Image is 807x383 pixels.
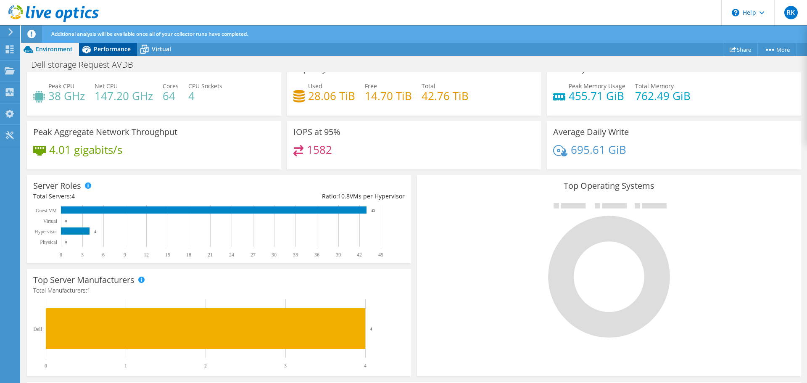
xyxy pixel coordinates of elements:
[33,326,42,332] text: Dell
[33,192,219,201] div: Total Servers:
[124,252,126,258] text: 9
[219,192,405,201] div: Ratio: VMs per Hypervisor
[422,91,469,100] h4: 42.76 TiB
[95,91,153,100] h4: 147.20 GHz
[65,219,67,223] text: 0
[94,230,96,234] text: 4
[635,82,674,90] span: Total Memory
[553,64,586,73] h3: Memory
[33,64,50,73] h3: CPU
[152,45,171,53] span: Virtual
[81,252,84,258] text: 3
[357,252,362,258] text: 42
[272,252,277,258] text: 30
[94,45,131,53] span: Performance
[208,252,213,258] text: 21
[308,91,355,100] h4: 28.06 TiB
[87,286,90,294] span: 1
[371,209,375,213] text: 43
[48,82,74,90] span: Peak CPU
[144,252,149,258] text: 12
[423,181,795,190] h3: Top Operating Systems
[308,82,322,90] span: Used
[49,145,122,154] h4: 4.01 gigabits/s
[723,43,758,56] a: Share
[336,252,341,258] text: 39
[102,252,105,258] text: 6
[293,64,327,73] h3: Capacity
[33,127,177,137] h3: Peak Aggregate Network Throughput
[188,91,222,100] h4: 4
[757,43,796,56] a: More
[33,181,81,190] h3: Server Roles
[293,252,298,258] text: 33
[163,91,179,100] h4: 64
[307,145,332,154] h4: 1582
[188,82,222,90] span: CPU Sockets
[422,82,435,90] span: Total
[364,363,367,369] text: 4
[378,252,383,258] text: 45
[36,208,57,214] text: Guest VM
[370,326,372,331] text: 4
[27,60,146,69] h1: Dell storage Request AVDB
[314,252,319,258] text: 36
[48,91,85,100] h4: 38 GHz
[165,252,170,258] text: 15
[60,252,62,258] text: 0
[571,145,626,154] h4: 695.61 GiB
[569,91,625,100] h4: 455.71 GiB
[36,45,73,53] span: Environment
[251,252,256,258] text: 27
[553,127,629,137] h3: Average Daily Write
[33,275,134,285] h3: Top Server Manufacturers
[229,252,234,258] text: 24
[186,252,191,258] text: 18
[71,192,75,200] span: 4
[338,192,350,200] span: 10.8
[43,218,58,224] text: Virtual
[40,239,57,245] text: Physical
[204,363,207,369] text: 2
[784,6,798,19] span: RK
[635,91,691,100] h4: 762.49 GiB
[45,363,47,369] text: 0
[34,229,57,235] text: Hypervisor
[163,82,179,90] span: Cores
[124,363,127,369] text: 1
[569,82,625,90] span: Peak Memory Usage
[95,82,118,90] span: Net CPU
[51,30,248,37] span: Additional analysis will be available once all of your collector runs have completed.
[365,91,412,100] h4: 14.70 TiB
[65,240,67,244] text: 0
[284,363,287,369] text: 3
[732,9,739,16] svg: \n
[293,127,340,137] h3: IOPS at 95%
[365,82,377,90] span: Free
[33,286,405,295] h4: Total Manufacturers:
